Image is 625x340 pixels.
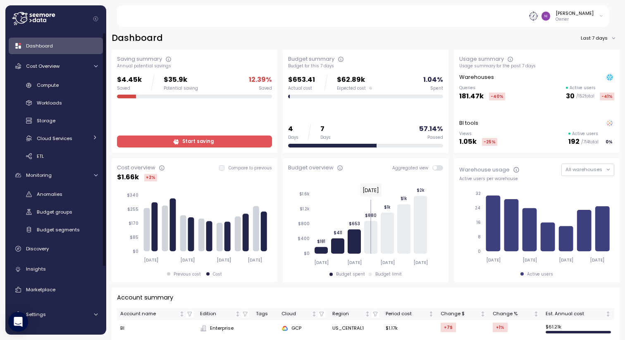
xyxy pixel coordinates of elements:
[117,172,139,183] p: $ 1.66k
[26,43,53,49] span: Dashboard
[26,286,55,293] span: Marketplace
[288,135,298,140] div: Days
[489,93,505,100] div: -40 %
[336,271,365,277] div: Budget spent
[129,221,138,226] tspan: $170
[413,260,427,265] tspan: [DATE]
[566,91,575,102] p: 30
[329,308,382,320] th: RegionNot sorted
[314,260,328,265] tspan: [DATE]
[475,205,481,211] tspan: 24
[480,311,486,317] div: Not sorted
[9,188,103,201] a: Anomalies
[427,135,443,140] div: Passed
[311,311,317,317] div: Not sorted
[117,86,142,91] div: Saved
[9,58,103,74] a: Cost Overview
[568,136,580,147] p: 192
[441,310,479,318] div: Change $
[26,266,46,272] span: Insights
[164,74,198,86] p: $35.9k
[37,117,55,124] span: Storage
[9,96,103,110] a: Workloads
[375,271,402,277] div: Budget limit
[533,311,539,317] div: Not sorted
[26,245,49,252] span: Discovery
[459,136,477,147] p: 1.05k
[333,230,342,235] tspan: $411
[288,55,334,63] div: Budget summary
[392,165,432,171] span: Aggregated view
[259,86,272,91] div: Saved
[37,135,72,142] span: Cloud Services
[117,293,173,302] p: Account summary
[117,74,142,86] p: $4.45k
[493,323,508,332] div: +1 %
[235,311,241,317] div: Not sorted
[288,164,334,172] div: Budget overview
[37,209,72,215] span: Budget groups
[437,308,489,320] th: Change $Not sorted
[9,131,103,145] a: Cloud Services
[91,16,101,22] button: Collapse navigation
[248,257,262,263] tspan: [DATE]
[428,311,434,317] div: Not sorted
[117,164,155,172] div: Cost overview
[229,165,272,171] p: Compare to previous
[317,238,325,244] tspan: $181
[430,86,443,91] div: Spent
[281,310,310,318] div: Cloud
[329,320,382,337] td: US_CENTRAL1
[363,187,379,194] text: [DATE]
[197,308,253,320] th: EditionNot sorted
[570,85,596,91] p: Active users
[382,320,437,337] td: $1.17k
[459,55,504,63] div: Usage summary
[9,149,103,163] a: ETL
[561,164,614,176] button: All warehouses
[423,74,443,86] p: 1.04 %
[37,82,59,88] span: Compute
[546,310,604,318] div: Est. Annual cost
[133,249,138,254] tspan: $0
[476,191,481,196] tspan: 32
[572,131,598,137] p: Active users
[117,55,162,63] div: Saving summary
[298,221,310,226] tspan: $800
[117,320,197,337] td: BI
[9,114,103,128] a: Storage
[476,220,481,225] tspan: 16
[179,311,185,317] div: Not sorted
[478,249,481,254] tspan: 0
[304,251,310,256] tspan: $0
[441,323,456,332] div: +7 $
[210,325,234,332] span: Enterprise
[288,74,315,86] p: $653.41
[9,223,103,236] a: Budget segments
[332,310,364,318] div: Region
[127,193,138,198] tspan: $340
[486,257,501,263] tspan: [DATE]
[174,271,201,277] div: Previous cost
[365,213,377,218] tspan: $880
[576,93,594,99] p: / 152 total
[9,261,103,278] a: Insights
[459,119,478,127] p: BI tools
[9,205,103,219] a: Budget groups
[120,310,178,318] div: Account name
[590,257,605,263] tspan: [DATE]
[459,73,494,81] p: Warehouses
[8,312,28,332] div: Open Intercom Messenger
[9,306,103,323] a: Settings
[384,204,391,209] tspan: $1k
[200,310,234,318] div: Edition
[337,86,366,91] span: Expected cost
[144,257,158,263] tspan: [DATE]
[217,257,231,263] tspan: [DATE]
[37,100,62,106] span: Workloads
[117,63,272,69] div: Annual potential savings
[459,91,484,102] p: 181.47k
[489,308,542,320] th: Change %Not sorted
[556,17,594,22] p: Owner
[365,311,370,317] div: Not sorted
